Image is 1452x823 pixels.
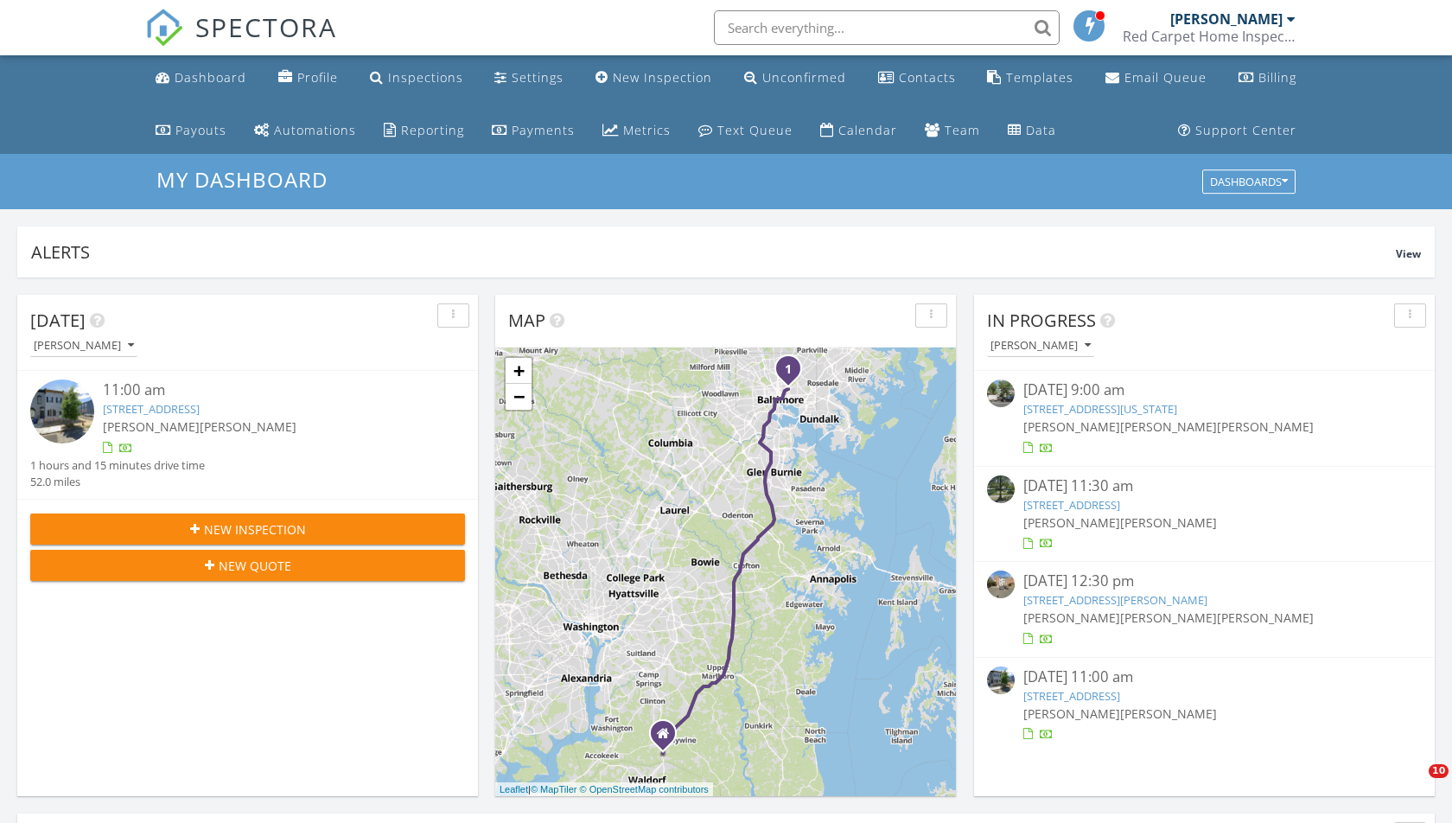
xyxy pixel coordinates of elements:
[987,475,1422,552] a: [DATE] 11:30 am [STREET_ADDRESS] [PERSON_NAME][PERSON_NAME]
[589,62,719,94] a: New Inspection
[987,309,1096,332] span: In Progress
[1170,10,1283,28] div: [PERSON_NAME]
[30,457,205,474] div: 1 hours and 15 minutes drive time
[1023,475,1385,497] div: [DATE] 11:30 am
[363,62,470,94] a: Inspections
[204,520,306,539] span: New Inspection
[1099,62,1213,94] a: Email Queue
[512,69,564,86] div: Settings
[714,10,1060,45] input: Search everything...
[1006,69,1073,86] div: Templates
[1396,246,1421,261] span: View
[30,380,465,490] a: 11:00 am [STREET_ADDRESS] [PERSON_NAME][PERSON_NAME] 1 hours and 15 minutes drive time 52.0 miles
[1120,418,1217,435] span: [PERSON_NAME]
[495,782,713,797] div: |
[1232,62,1303,94] a: Billing
[1023,380,1385,401] div: [DATE] 9:00 am
[103,418,200,435] span: [PERSON_NAME]
[899,69,956,86] div: Contacts
[871,62,963,94] a: Contacts
[271,62,345,94] a: Company Profile
[34,340,134,352] div: [PERSON_NAME]
[1123,28,1296,45] div: Red Carpet Home Inspections
[623,122,671,138] div: Metrics
[1026,122,1056,138] div: Data
[691,115,799,147] a: Text Queue
[1120,609,1217,626] span: [PERSON_NAME]
[175,69,246,86] div: Dashboard
[987,335,1094,358] button: [PERSON_NAME]
[813,115,904,147] a: Calendar
[663,733,673,743] div: 15912B Crain Hwy Ste 434, Brandywine Maryland 20613
[717,122,793,138] div: Text Queue
[1023,418,1120,435] span: [PERSON_NAME]
[1195,122,1296,138] div: Support Center
[987,667,1422,743] a: [DATE] 11:00 am [STREET_ADDRESS] [PERSON_NAME][PERSON_NAME]
[506,358,532,384] a: Zoom in
[980,62,1080,94] a: Templates
[595,115,678,147] a: Metrics
[30,474,205,490] div: 52.0 miles
[512,122,575,138] div: Payments
[1120,705,1217,722] span: [PERSON_NAME]
[401,122,464,138] div: Reporting
[500,784,528,794] a: Leaflet
[377,115,471,147] a: Reporting
[297,69,338,86] div: Profile
[506,384,532,410] a: Zoom out
[145,9,183,47] img: The Best Home Inspection Software - Spectora
[247,115,363,147] a: Automations (Basic)
[1001,115,1063,147] a: Data
[987,380,1422,456] a: [DATE] 9:00 am [STREET_ADDRESS][US_STATE] [PERSON_NAME][PERSON_NAME][PERSON_NAME]
[1217,418,1314,435] span: [PERSON_NAME]
[485,115,582,147] a: Payments
[987,380,1015,407] img: streetview
[788,368,799,379] div: 1713 E Lafayette Ave , Baltimore, MD 21213
[30,514,465,545] button: New Inspection
[219,557,291,575] span: New Quote
[918,115,987,147] a: Team
[1023,705,1120,722] span: [PERSON_NAME]
[1202,170,1296,195] button: Dashboards
[1258,69,1296,86] div: Billing
[1023,514,1120,531] span: [PERSON_NAME]
[487,62,570,94] a: Settings
[508,309,545,332] span: Map
[737,62,853,94] a: Unconfirmed
[1023,667,1385,688] div: [DATE] 11:00 am
[762,69,846,86] div: Unconfirmed
[156,165,328,194] span: My Dashboard
[785,364,792,376] i: 1
[149,62,253,94] a: Dashboard
[274,122,356,138] div: Automations
[987,475,1015,503] img: streetview
[987,667,1015,694] img: streetview
[1217,609,1314,626] span: [PERSON_NAME]
[1023,592,1207,608] a: [STREET_ADDRESS][PERSON_NAME]
[613,69,712,86] div: New Inspection
[580,784,709,794] a: © OpenStreetMap contributors
[1429,764,1449,778] span: 10
[103,380,429,401] div: 11:00 am
[1393,764,1435,806] iframe: Intercom live chat
[1023,609,1120,626] span: [PERSON_NAME]
[987,571,1422,648] a: [DATE] 12:30 pm [STREET_ADDRESS][PERSON_NAME] [PERSON_NAME][PERSON_NAME][PERSON_NAME]
[1023,688,1120,704] a: [STREET_ADDRESS]
[1171,115,1303,147] a: Support Center
[990,340,1091,352] div: [PERSON_NAME]
[195,9,337,45] span: SPECTORA
[945,122,980,138] div: Team
[30,309,86,332] span: [DATE]
[1023,571,1385,592] div: [DATE] 12:30 pm
[1124,69,1207,86] div: Email Queue
[200,418,296,435] span: [PERSON_NAME]
[30,550,465,581] button: New Quote
[30,335,137,358] button: [PERSON_NAME]
[838,122,897,138] div: Calendar
[31,240,1396,264] div: Alerts
[1023,497,1120,513] a: [STREET_ADDRESS]
[103,401,200,417] a: [STREET_ADDRESS]
[1210,176,1288,188] div: Dashboards
[145,23,337,60] a: SPECTORA
[1023,401,1177,417] a: [STREET_ADDRESS][US_STATE]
